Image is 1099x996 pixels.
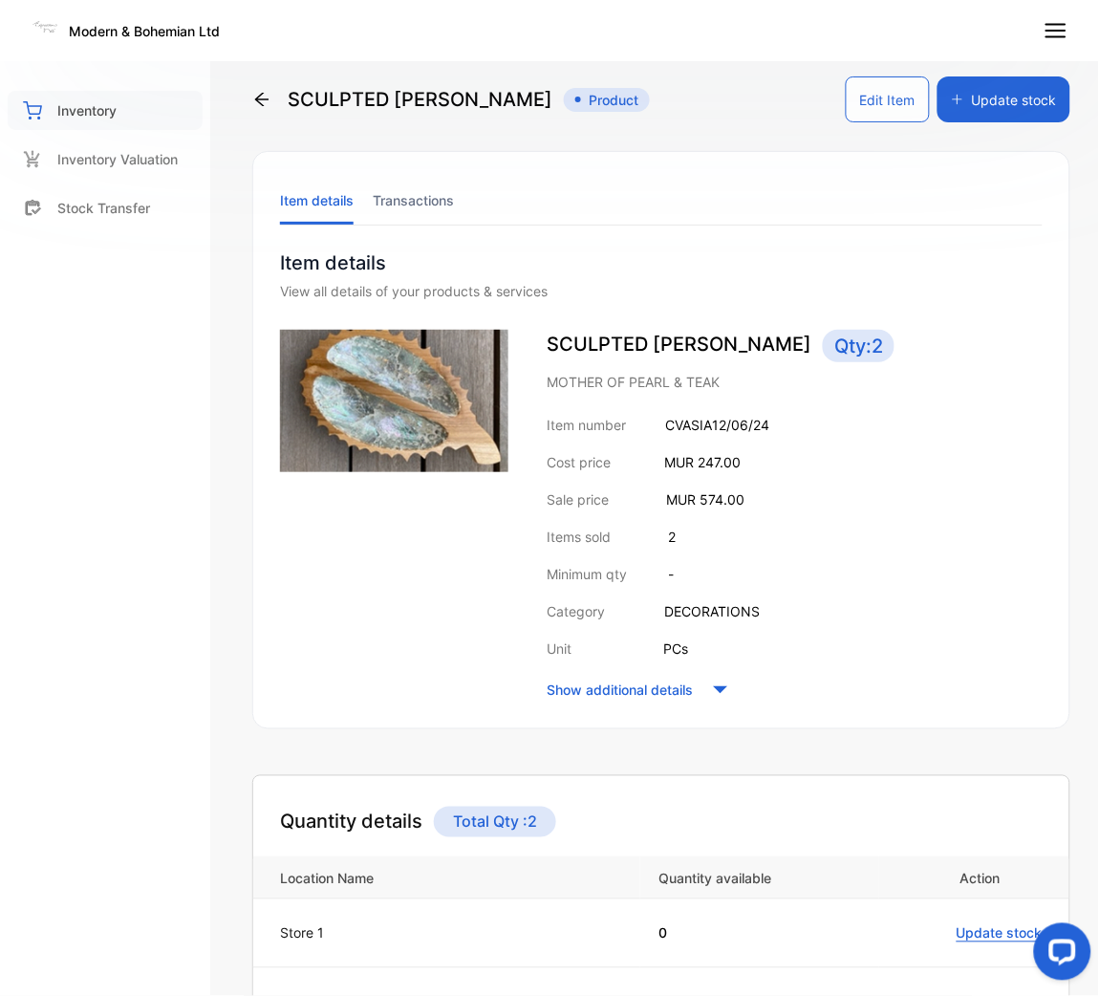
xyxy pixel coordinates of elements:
[846,76,930,122] button: Edit Item
[547,527,611,547] p: Items sold
[668,527,676,547] p: 2
[280,808,422,836] h4: Quantity details
[547,639,571,659] p: Unit
[547,601,605,621] p: Category
[666,491,744,508] span: MUR 574.00
[57,149,178,169] p: Inventory Valuation
[434,807,556,837] p: Total Qty : 2
[659,866,860,889] p: Quantity available
[1019,916,1099,996] iframe: LiveChat chat widget
[547,564,627,584] p: Minimum qty
[547,330,1043,362] p: SCULPTED [PERSON_NAME]
[280,281,1043,301] div: View all details of your products & services
[547,489,609,509] p: Sale price
[663,639,688,659] p: PCs
[8,140,203,179] a: Inventory Valuation
[823,330,894,362] span: Qty: 2
[937,76,1070,122] button: Update stock
[280,866,639,889] p: Location Name
[69,21,220,41] p: Modern & Bohemian Ltd
[8,91,203,130] a: Inventory
[252,76,650,122] div: SCULPTED [PERSON_NAME]
[280,249,1043,277] p: Item details
[547,415,626,435] p: Item number
[664,454,741,470] span: MUR 247.00
[664,601,760,621] p: DECORATIONS
[57,198,150,218] p: Stock Transfer
[659,923,860,943] p: 0
[57,100,117,120] p: Inventory
[547,452,611,472] p: Cost price
[31,13,59,42] img: Logo
[373,176,454,225] li: Transactions
[957,925,1043,942] span: Update stock
[665,415,769,435] p: CVASIA12/06/24
[564,88,650,112] span: Product
[887,866,1001,889] p: Action
[668,564,674,584] p: -
[280,923,324,943] p: Store 1
[8,188,203,227] a: Stock Transfer
[547,372,1043,392] p: MOTHER OF PEARL & TEAK
[547,681,693,701] p: Show additional details
[280,176,354,225] li: Item details
[280,330,508,472] img: item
